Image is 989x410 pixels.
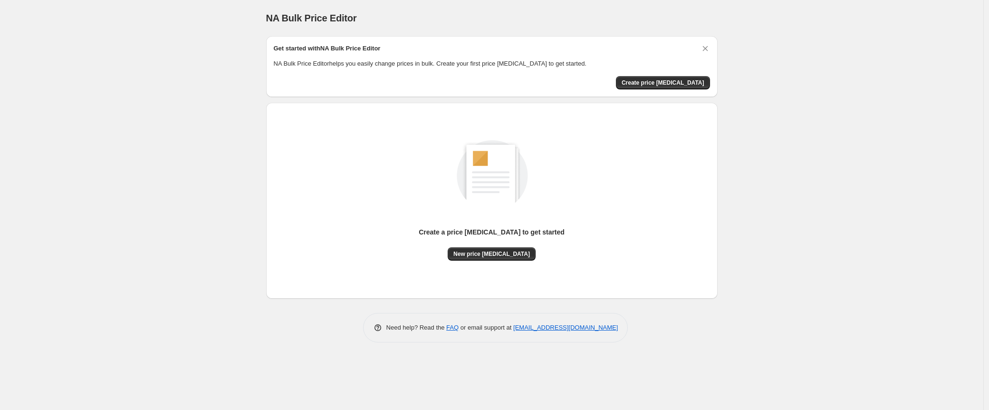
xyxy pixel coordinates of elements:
a: [EMAIL_ADDRESS][DOMAIN_NAME] [513,324,618,331]
span: New price [MEDICAL_DATA] [453,250,530,258]
a: FAQ [446,324,459,331]
span: NA Bulk Price Editor [266,13,357,23]
span: Create price [MEDICAL_DATA] [622,79,704,87]
span: or email support at [459,324,513,331]
p: NA Bulk Price Editor helps you easily change prices in bulk. Create your first price [MEDICAL_DAT... [274,59,710,68]
button: Dismiss card [701,44,710,53]
h2: Get started with NA Bulk Price Editor [274,44,381,53]
button: Create price change job [616,76,710,89]
span: Need help? Read the [386,324,447,331]
button: New price [MEDICAL_DATA] [448,247,536,261]
p: Create a price [MEDICAL_DATA] to get started [419,227,565,237]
